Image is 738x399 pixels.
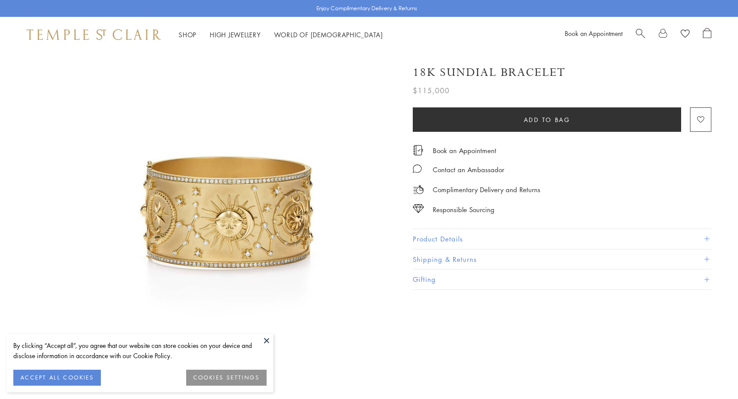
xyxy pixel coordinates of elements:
[413,85,450,96] span: $115,000
[13,340,267,361] div: By clicking “Accept all”, you agree that our website can store cookies on your device and disclos...
[413,184,424,195] img: icon_delivery.svg
[179,29,383,40] nav: Main navigation
[413,204,424,213] img: icon_sourcing.svg
[433,204,495,215] div: Responsible Sourcing
[433,184,540,195] p: Complimentary Delivery and Returns
[13,370,101,386] button: ACCEPT ALL COOKIES
[565,29,622,38] a: Book an Appointment
[413,145,423,155] img: icon_appointment.svg
[433,164,504,175] div: Contact an Ambassador
[210,30,261,39] a: High JewelleryHigh Jewellery
[636,28,645,41] a: Search
[179,30,196,39] a: ShopShop
[524,115,570,125] span: Add to bag
[186,370,267,386] button: COOKIES SETTINGS
[413,164,422,173] img: MessageIcon-01_2.svg
[694,357,729,390] iframe: Gorgias live chat messenger
[316,4,417,13] p: Enjoy Complimentary Delivery & Returns
[413,269,711,289] button: Gifting
[58,52,391,386] img: 18K Sundial Bracelet
[703,28,711,41] a: Open Shopping Bag
[681,28,690,41] a: View Wishlist
[433,146,496,155] a: Book an Appointment
[413,107,681,132] button: Add to bag
[413,65,566,80] h1: 18K Sundial Bracelet
[413,229,711,249] button: Product Details
[413,249,711,269] button: Shipping & Returns
[274,30,383,39] a: World of [DEMOGRAPHIC_DATA]World of [DEMOGRAPHIC_DATA]
[27,29,161,40] img: Temple St. Clair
